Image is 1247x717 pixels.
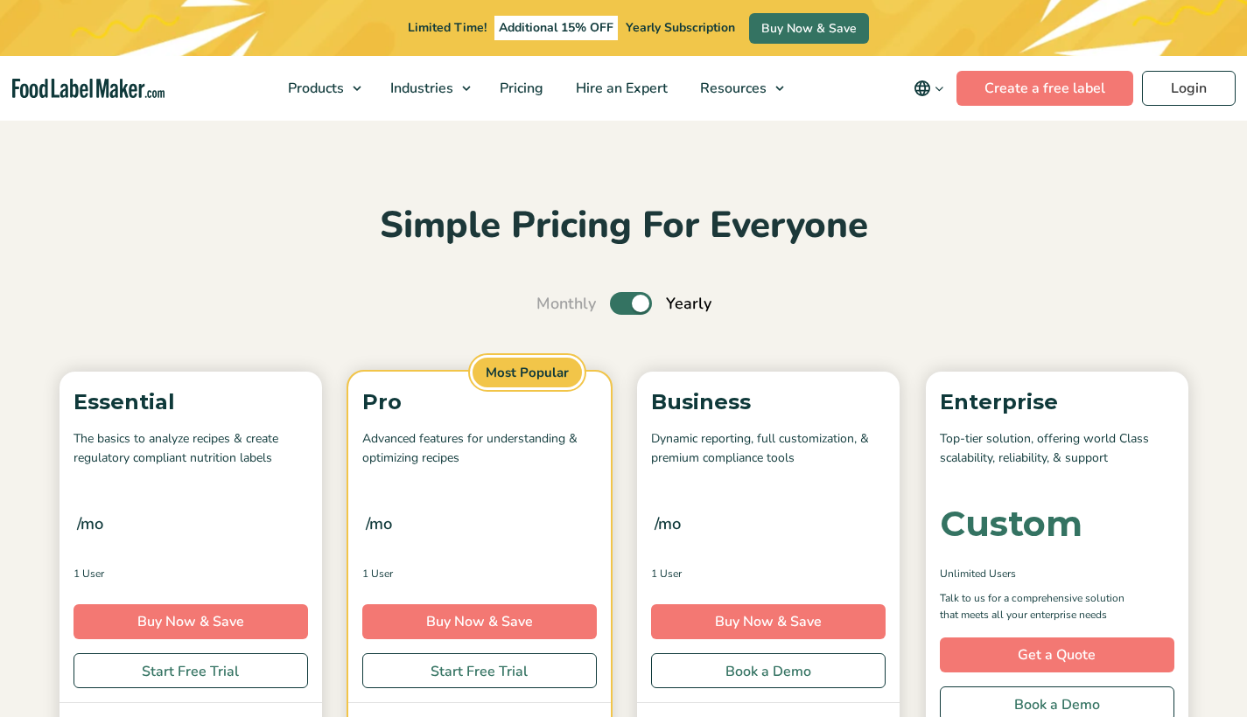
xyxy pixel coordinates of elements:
span: /mo [77,512,103,536]
span: Most Popular [470,355,585,391]
a: Get a Quote [940,637,1174,672]
span: Pricing [494,79,545,98]
span: 1 User [362,566,393,581]
p: Dynamic reporting, full customization, & premium compliance tools [651,429,886,469]
p: Advanced features for understanding & optimizing recipes [362,429,597,469]
a: Buy Now & Save [749,13,869,44]
h2: Simple Pricing For Everyone [51,202,1197,250]
span: Resources [695,79,768,98]
span: Industries [385,79,455,98]
span: 1 User [74,566,104,581]
p: Talk to us for a comprehensive solution that meets all your enterprise needs [940,590,1141,623]
p: Business [651,386,886,419]
a: Start Free Trial [74,653,308,688]
a: Create a free label [956,71,1133,106]
a: Book a Demo [651,653,886,688]
p: Top-tier solution, offering world Class scalability, reliability, & support [940,429,1174,469]
a: Pricing [484,56,556,121]
span: Additional 15% OFF [494,16,618,40]
span: /mo [366,512,392,536]
span: /mo [655,512,681,536]
a: Start Free Trial [362,653,597,688]
span: Hire an Expert [571,79,669,98]
span: Unlimited Users [940,566,1016,581]
span: 1 User [651,566,682,581]
span: Yearly [666,292,711,316]
p: The basics to analyze recipes & create regulatory compliant nutrition labels [74,429,308,469]
a: Resources [684,56,793,121]
p: Enterprise [940,386,1174,419]
a: Login [1142,71,1236,106]
a: Products [272,56,370,121]
label: Toggle [610,292,652,315]
div: Custom [940,506,1082,541]
a: Buy Now & Save [651,604,886,639]
span: Monthly [536,292,596,316]
a: Hire an Expert [560,56,680,121]
span: Yearly Subscription [626,19,735,36]
span: Limited Time! [408,19,487,36]
p: Pro [362,386,597,419]
a: Buy Now & Save [362,604,597,639]
span: Products [283,79,346,98]
p: Essential [74,386,308,419]
a: Industries [375,56,480,121]
a: Buy Now & Save [74,604,308,639]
